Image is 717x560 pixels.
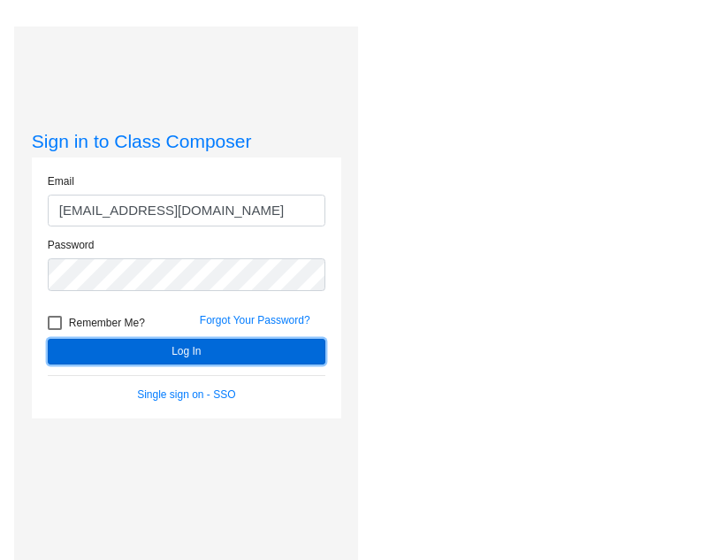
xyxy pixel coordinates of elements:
[69,312,145,334] span: Remember Me?
[137,388,235,401] a: Single sign on - SSO
[48,173,74,189] label: Email
[48,339,325,364] button: Log In
[48,237,95,253] label: Password
[32,130,341,152] h3: Sign in to Class Composer
[200,314,310,326] a: Forgot Your Password?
